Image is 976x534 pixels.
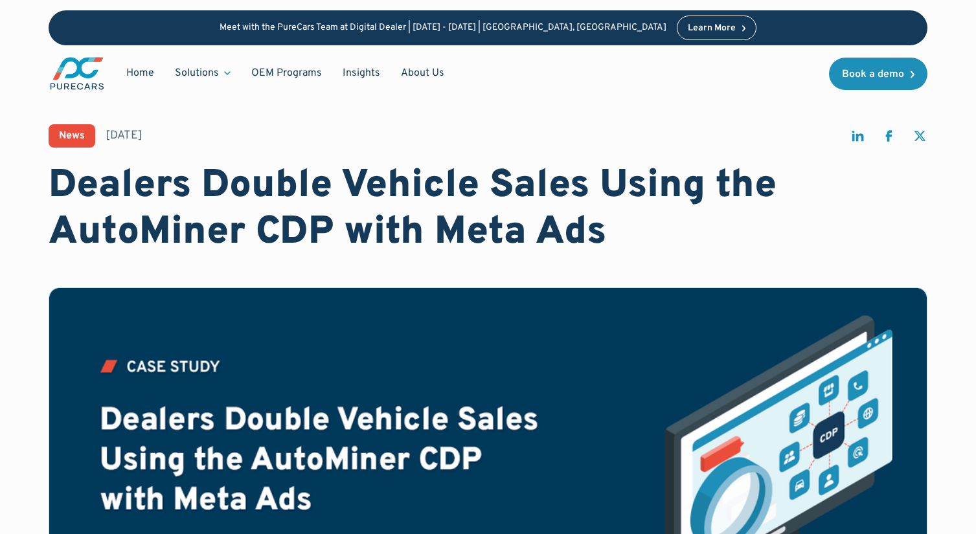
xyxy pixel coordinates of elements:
[829,58,927,90] a: Book a demo
[165,61,241,85] div: Solutions
[49,56,106,91] img: purecars logo
[106,128,142,144] div: [DATE]
[49,163,927,256] h1: Dealers Double Vehicle Sales Using the AutoMiner CDP with Meta Ads
[59,131,85,141] div: News
[688,24,736,33] div: Learn More
[850,128,865,150] a: share on linkedin
[175,66,219,80] div: Solutions
[49,56,106,91] a: main
[912,128,927,150] a: share on twitter
[391,61,455,85] a: About Us
[220,23,666,34] p: Meet with the PureCars Team at Digital Dealer | [DATE] - [DATE] | [GEOGRAPHIC_DATA], [GEOGRAPHIC_...
[241,61,332,85] a: OEM Programs
[842,69,904,80] div: Book a demo
[677,16,757,40] a: Learn More
[116,61,165,85] a: Home
[332,61,391,85] a: Insights
[881,128,896,150] a: share on facebook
